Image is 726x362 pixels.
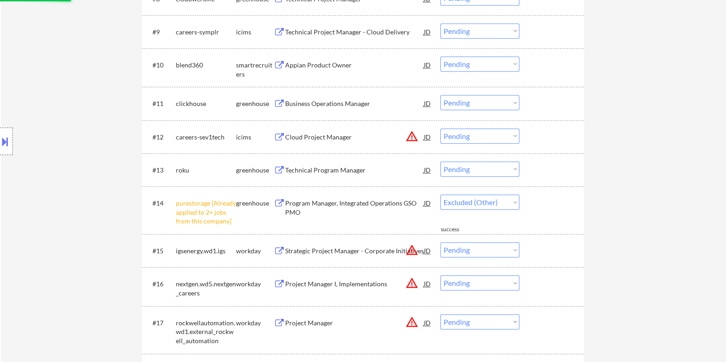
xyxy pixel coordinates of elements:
[152,246,168,256] div: #15
[236,166,273,175] div: greenhouse
[175,133,236,142] div: careers-sev1tech
[175,246,236,256] div: igsenergy.wd1.igs
[236,99,273,108] div: greenhouse
[422,314,432,331] div: JD
[422,242,432,259] div: JD
[236,28,273,37] div: icims
[175,166,236,175] div: roku
[285,133,423,142] div: Cloud Project Manager
[152,279,168,289] div: #16
[285,199,423,217] div: Program Manager, Integrated Operations GSO PMO
[422,23,432,40] div: JD
[422,162,432,178] div: JD
[236,279,273,289] div: workday
[405,277,418,290] button: warning_amber
[405,316,418,329] button: warning_amber
[405,244,418,256] button: warning_amber
[422,195,432,211] div: JD
[440,226,477,234] div: success
[236,318,273,328] div: workday
[236,61,273,78] div: smartrecruiters
[422,275,432,292] div: JD
[236,199,273,208] div: greenhouse
[175,99,236,108] div: clickhouse
[175,199,236,226] div: purestorage [Already applied to 2+ jobs from this company]
[285,279,423,289] div: Project Manager I, Implementations
[236,246,273,256] div: workday
[285,166,423,175] div: Technical Program Manager
[152,318,168,328] div: #17
[236,133,273,142] div: icims
[405,130,418,143] button: warning_amber
[422,56,432,73] div: JD
[175,318,236,345] div: rockwellautomation.wd1.external_rockwell_automation
[285,28,423,37] div: Technical Project Manager - Cloud Delivery
[422,95,432,111] div: JD
[152,28,168,37] div: #9
[285,318,423,328] div: Project Manager
[422,128,432,145] div: JD
[285,99,423,108] div: Business Operations Manager
[285,61,423,70] div: Appian Product Owner
[175,279,236,297] div: nextgen.wd5.nextgen_careers
[175,61,236,70] div: blend360
[285,246,423,256] div: Strategic Project Manager - Corporate Initiatives
[175,28,236,37] div: careers-symplr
